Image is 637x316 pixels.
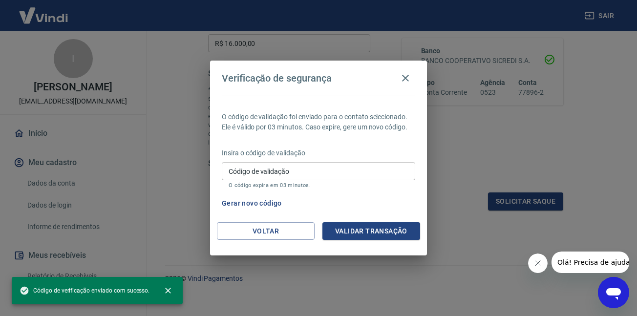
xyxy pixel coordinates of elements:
[20,286,149,295] span: Código de verificação enviado com sucesso.
[222,72,332,84] h4: Verificação de segurança
[217,222,315,240] button: Voltar
[322,222,420,240] button: Validar transação
[222,148,415,158] p: Insira o código de validação
[528,253,548,273] iframe: Fechar mensagem
[222,112,415,132] p: O código de validação foi enviado para o contato selecionado. Ele é válido por 03 minutos. Caso e...
[157,280,179,301] button: close
[6,7,82,15] span: Olá! Precisa de ajuda?
[218,194,286,212] button: Gerar novo código
[229,182,408,189] p: O código expira em 03 minutos.
[552,252,629,273] iframe: Mensagem da empresa
[598,277,629,308] iframe: Botão para abrir a janela de mensagens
